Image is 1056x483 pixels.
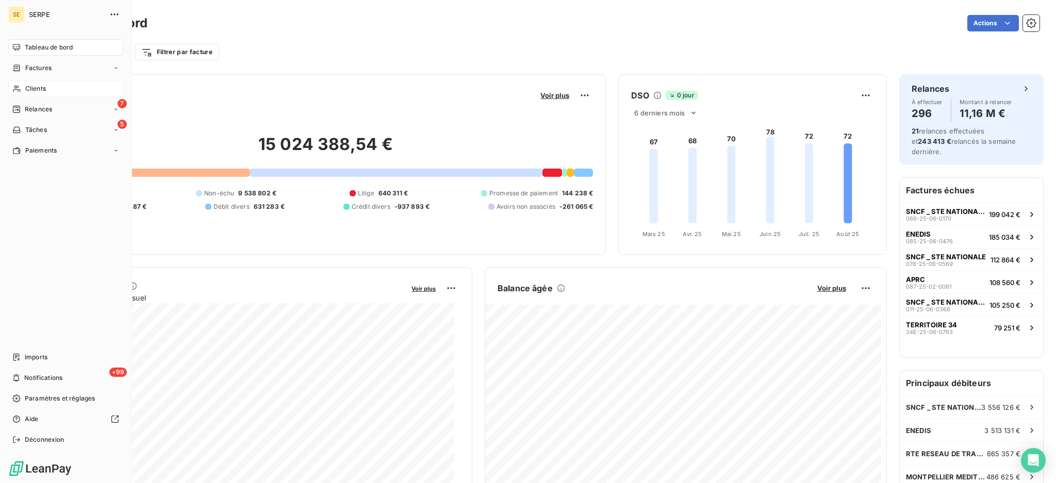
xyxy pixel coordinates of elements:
span: Crédit divers [352,202,390,211]
span: -937 893 € [394,202,430,211]
span: 7 [118,99,127,108]
span: +99 [109,368,127,377]
span: 3 513 131 € [984,426,1020,435]
span: SNCF _ STE NATIONALE [906,403,981,411]
span: 631 283 € [254,202,285,211]
span: Non-échu [204,189,234,198]
div: SE [8,6,25,23]
button: Voir plus [537,91,572,100]
button: Actions [967,15,1019,31]
tspan: Avr. 25 [683,230,702,238]
span: Clients [25,84,46,93]
span: 087-25-02-0081 [906,284,951,290]
h6: Factures échues [900,178,1043,203]
a: Aide [8,411,123,427]
span: Débit divers [213,202,250,211]
span: 185 034 € [989,233,1020,241]
button: Voir plus [814,284,849,293]
a: Paramètres et réglages [8,390,123,407]
span: 066-25-06-0170 [906,215,951,222]
h2: 15 024 388,54 € [58,134,593,165]
img: Logo LeanPay [8,460,72,477]
a: Factures [8,60,123,76]
span: SERPE [29,10,103,19]
span: Litige [358,189,374,198]
span: À effectuer [912,99,943,105]
span: 0 jour [666,91,698,100]
span: Promesse de paiement [489,189,558,198]
h4: 296 [912,105,943,122]
span: Notifications [24,373,62,382]
span: Tableau de bord [25,43,73,52]
span: 665 357 € [987,449,1020,458]
span: Aide [25,414,39,424]
button: APRC087-25-02-0081108 560 € [900,271,1043,293]
span: 486 625 € [986,473,1020,481]
span: 076-25-06-0569 [906,261,953,267]
span: 9 538 802 € [238,189,276,198]
span: Voir plus [540,91,569,99]
span: 21 [912,127,919,135]
span: -261 065 € [559,202,593,211]
span: MONTPELLIER MEDITERRANEE METROPOLE [906,473,986,481]
span: Avoirs non associés [497,202,555,211]
div: Open Intercom Messenger [1021,448,1046,473]
h4: 11,16 M € [960,105,1012,122]
span: 243 413 € [918,137,951,145]
h6: Balance âgée [498,282,553,294]
span: 085-25-06-0476 [906,238,953,244]
span: APRC [906,275,925,284]
a: 5Tâches [8,122,123,138]
span: 011-25-06-0368 [906,306,950,312]
span: 5 [118,120,127,129]
a: Clients [8,80,123,97]
span: Déconnexion [25,435,64,444]
span: relances effectuées et relancés la semaine dernière. [912,127,1016,156]
button: Voir plus [408,284,439,293]
span: Chiffre d'affaires mensuel [58,292,404,303]
tspan: Juin 25 [760,230,781,238]
button: ENEDIS085-25-06-0476185 034 € [900,225,1043,248]
tspan: Mai 25 [722,230,741,238]
span: Voir plus [411,285,436,292]
span: 108 560 € [989,278,1020,287]
button: Filtrer par facture [135,44,219,60]
span: TERRITOIRE 34 [906,321,957,329]
tspan: Juil. 25 [799,230,819,238]
span: SNCF _ STE NATIONALE [906,253,986,261]
span: Relances [25,105,52,114]
button: SNCF _ STE NATIONALE066-25-06-0170199 042 € [900,203,1043,225]
button: TERRITOIRE 3434E-25-06-076379 251 € [900,316,1043,339]
a: 7Relances [8,101,123,118]
a: Tableau de bord [8,39,123,56]
a: Paiements [8,142,123,159]
span: Montant à relancer [960,99,1012,105]
span: 6 derniers mois [634,109,685,117]
span: Imports [25,353,47,362]
span: 105 250 € [989,301,1020,309]
span: SNCF _ STE NATIONALE [906,207,985,215]
h6: Principaux débiteurs [900,371,1043,395]
span: Factures [25,63,52,73]
span: Voir plus [817,284,846,292]
h6: Relances [912,82,949,95]
span: RTE RESEAU DE TRANSPORT ELECTRICITE [906,449,987,458]
span: 3 556 126 € [981,403,1020,411]
span: Paiements [25,146,57,155]
tspan: Mars 25 [642,230,665,238]
h6: DSO [631,89,649,102]
span: 34E-25-06-0763 [906,329,953,335]
span: 640 311 € [378,189,408,198]
span: SNCF _ STE NATIONALE [906,298,985,306]
button: SNCF _ STE NATIONALE076-25-06-0569112 864 € [900,248,1043,271]
span: ENEDIS [906,426,931,435]
span: 112 864 € [991,256,1020,264]
span: 144 238 € [562,189,593,198]
a: Imports [8,349,123,365]
span: 199 042 € [989,210,1020,219]
span: Paramètres et réglages [25,394,95,403]
span: 79 251 € [994,324,1020,332]
tspan: Août 25 [837,230,860,238]
span: Tâches [25,125,47,135]
span: ENEDIS [906,230,931,238]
